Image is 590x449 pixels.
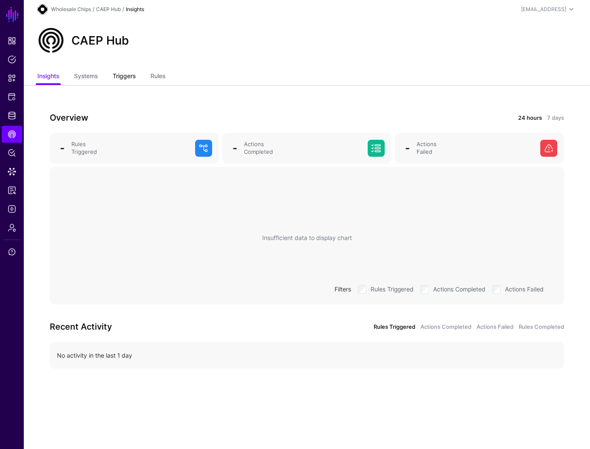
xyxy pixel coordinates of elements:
[2,107,22,124] a: Identity Data Fabric
[2,163,22,180] a: Data Lens
[8,111,16,120] span: Identity Data Fabric
[50,320,302,333] h3: Recent Activity
[8,55,16,64] span: Policies
[51,6,91,12] a: Wholesale Chips
[519,323,564,331] a: Rules Completed
[2,200,22,217] a: Logs
[60,142,65,154] span: -
[8,167,16,176] span: Data Lens
[2,88,22,105] a: Protected Systems
[96,6,121,12] a: CAEP Hub
[371,283,414,294] label: Rules Triggered
[8,186,16,195] span: Reports
[2,51,22,68] a: Policies
[5,5,20,24] a: SGNL
[2,70,22,87] a: Snippets
[68,141,192,156] div: Rules Triggered
[8,74,16,82] span: Snippets
[57,351,557,360] div: No activity in the last 1 day
[262,233,352,242] div: Insufficient data to display chart
[71,34,129,48] h2: CAEP Hub
[74,69,98,85] a: Systems
[113,69,136,85] a: Triggers
[433,283,485,294] label: Actions Completed
[420,323,471,331] a: Actions Completed
[8,37,16,45] span: Dashboard
[374,323,415,331] a: Rules Triggered
[91,6,96,13] div: /
[233,142,237,154] span: -
[8,223,16,232] span: Admin
[8,149,16,157] span: Policy Lens
[518,114,542,122] a: 24 hours
[8,205,16,213] span: Logs
[8,130,16,138] span: CAEP Hub
[521,6,566,13] div: [EMAIL_ADDRESS]
[2,144,22,161] a: Policy Lens
[2,219,22,236] a: Admin
[2,32,22,49] a: Dashboard
[121,6,126,13] div: /
[2,182,22,199] a: Reports
[547,114,564,122] a: 7 days
[8,93,16,101] span: Protected Systems
[477,323,513,331] a: Actions Failed
[405,142,410,154] span: -
[331,285,355,294] div: Filters
[150,69,165,85] a: Rules
[505,283,544,294] label: Actions Failed
[2,126,22,143] a: CAEP Hub
[8,248,16,256] span: Support
[37,69,59,85] a: Insights
[37,4,48,14] img: svg+xml;base64,PHN2ZyB3aWR0aD0iMTI3IiBoZWlnaHQ9IjEyNyIgdmlld0JveD0iMCAwIDEyNyAxMjciIGZpbGw9Im5vbm...
[241,141,364,156] div: Actions Completed
[126,6,144,12] strong: Insights
[50,111,302,124] h3: Overview
[413,141,537,156] div: Actions Failed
